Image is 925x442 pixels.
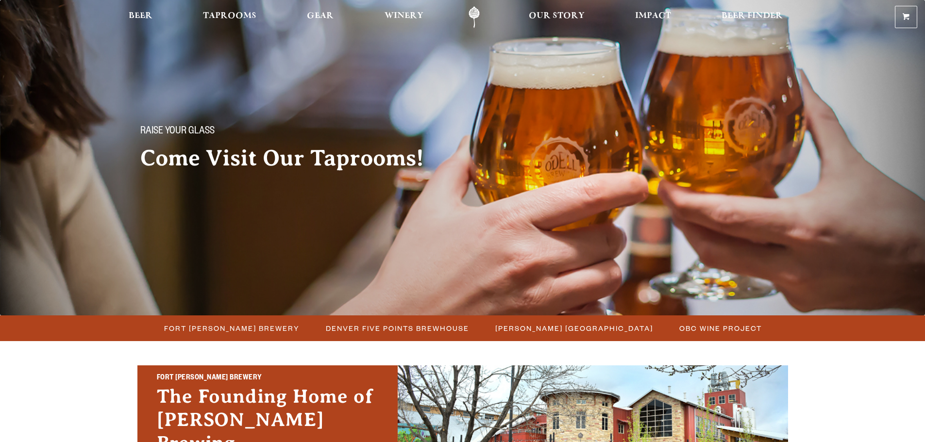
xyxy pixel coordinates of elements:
[495,321,653,335] span: [PERSON_NAME] [GEOGRAPHIC_DATA]
[679,321,762,335] span: OBC Wine Project
[122,6,159,28] a: Beer
[158,321,304,335] a: Fort [PERSON_NAME] Brewery
[715,6,789,28] a: Beer Finder
[157,372,378,385] h2: Fort [PERSON_NAME] Brewery
[629,6,677,28] a: Impact
[385,12,423,20] span: Winery
[522,6,591,28] a: Our Story
[307,12,334,20] span: Gear
[635,12,671,20] span: Impact
[673,321,767,335] a: OBC Wine Project
[301,6,340,28] a: Gear
[140,126,215,138] span: Raise your glass
[164,321,300,335] span: Fort [PERSON_NAME] Brewery
[378,6,430,28] a: Winery
[320,321,474,335] a: Denver Five Points Brewhouse
[489,321,658,335] a: [PERSON_NAME] [GEOGRAPHIC_DATA]
[722,12,783,20] span: Beer Finder
[197,6,263,28] a: Taprooms
[129,12,152,20] span: Beer
[529,12,585,20] span: Our Story
[203,12,256,20] span: Taprooms
[326,321,469,335] span: Denver Five Points Brewhouse
[456,6,492,28] a: Odell Home
[140,146,443,170] h2: Come Visit Our Taprooms!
